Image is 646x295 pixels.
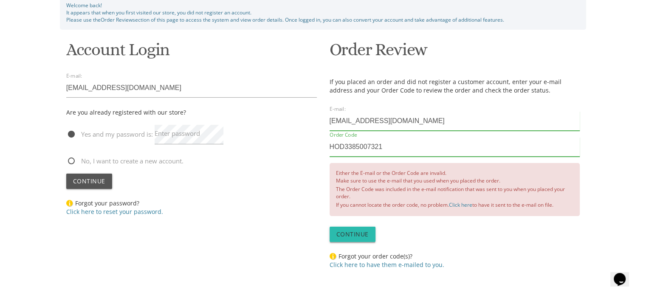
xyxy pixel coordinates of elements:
a: Click here [449,201,472,208]
iframe: chat widget [610,261,638,287]
h1: Account Login [66,40,317,65]
strong: Order Review [101,16,133,23]
label: Enter password [155,129,200,138]
label: E-mail: [66,72,82,79]
h1: Order Review [330,40,580,65]
span: Forgot your order code(s)? [330,252,444,269]
span: Forgot your password? [66,199,163,216]
button: Continue [330,227,375,242]
p: If you placed an order and did not register a customer account, enter your e-mail address and you... [330,78,580,95]
div: Are you already registered with our store? [66,107,186,118]
label: Order Code [330,131,357,138]
img: Forgot your password? [66,199,73,207]
strong: Welcome back! [66,2,102,9]
li: The Order Code was included in the e-mail notification that was sent to you when you placed your ... [336,185,574,201]
label: E-mail: [330,105,346,112]
span: Continue [336,230,369,238]
img: Forgot your order code(s)? [330,252,336,260]
span: Continue [73,177,105,185]
span: Yes and my password is: [66,129,153,140]
button: Continue [66,174,112,189]
li: If you cannot locate the order code, no problem. to have it sent to the e-mail on file. [336,201,574,210]
li: Make sure to use the e-mail that you used when you placed the order. [336,177,574,185]
a: Click here to reset your password. [66,208,163,216]
a: Click here to have them e-mailed to you. [330,261,444,269]
div: Either the E-mail or the Order Code are invalid. [330,163,580,216]
span: No, I want to create a new account. [66,156,183,166]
